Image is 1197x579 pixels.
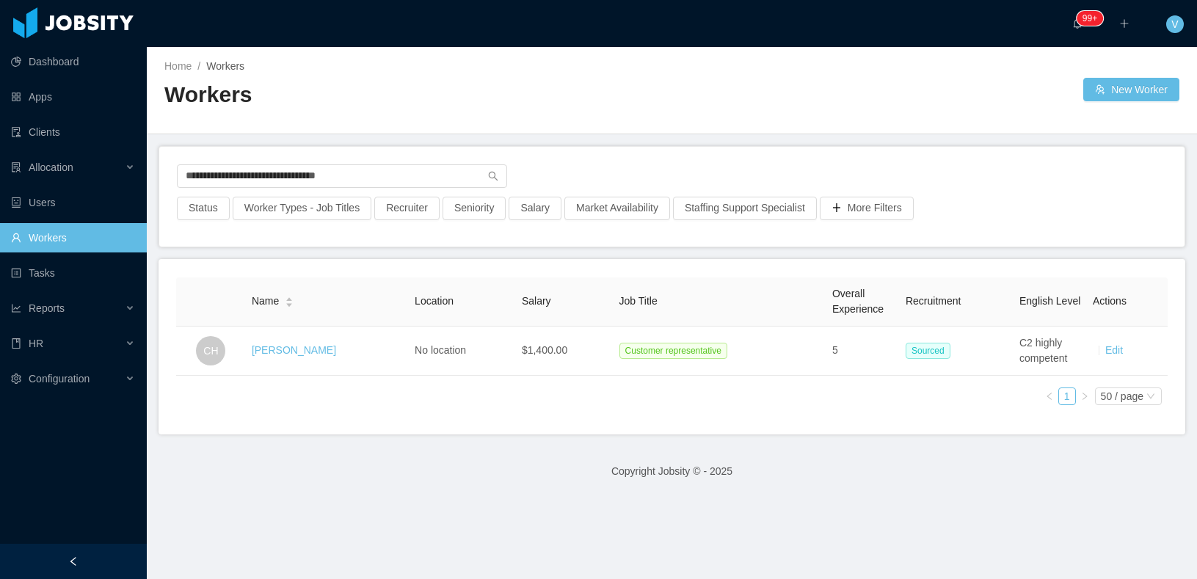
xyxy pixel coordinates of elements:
[832,288,884,315] span: Overall Experience
[374,197,440,220] button: Recruiter
[11,117,135,147] a: icon: auditClients
[252,294,279,309] span: Name
[11,223,135,252] a: icon: userWorkers
[29,161,73,173] span: Allocation
[11,188,135,217] a: icon: robotUsers
[285,296,294,300] i: icon: caret-up
[1045,392,1054,401] i: icon: left
[29,302,65,314] span: Reports
[619,295,658,307] span: Job Title
[233,197,371,220] button: Worker Types - Job Titles
[826,327,900,376] td: 5
[1093,295,1127,307] span: Actions
[1101,388,1143,404] div: 50 / page
[285,301,294,305] i: icon: caret-down
[1076,387,1094,405] li: Next Page
[206,60,244,72] span: Workers
[147,446,1197,497] footer: Copyright Jobsity © - 2025
[164,80,672,110] h2: Workers
[1019,295,1080,307] span: English Level
[11,338,21,349] i: icon: book
[11,374,21,384] i: icon: setting
[11,47,135,76] a: icon: pie-chartDashboard
[1119,18,1129,29] i: icon: plus
[1014,327,1087,376] td: C2 highly competent
[1146,392,1155,402] i: icon: down
[1080,392,1089,401] i: icon: right
[409,327,516,376] td: No location
[1171,15,1178,33] span: V
[619,343,727,359] span: Customer representative
[673,197,817,220] button: Staffing Support Specialist
[1105,344,1123,356] a: Edit
[415,295,454,307] span: Location
[820,197,914,220] button: icon: plusMore Filters
[522,295,551,307] span: Salary
[11,82,135,112] a: icon: appstoreApps
[488,171,498,181] i: icon: search
[11,303,21,313] i: icon: line-chart
[285,295,294,305] div: Sort
[509,197,561,220] button: Salary
[164,60,192,72] a: Home
[1041,387,1058,405] li: Previous Page
[11,258,135,288] a: icon: profileTasks
[1083,78,1179,101] button: icon: usergroup-addNew Worker
[564,197,670,220] button: Market Availability
[522,344,567,356] span: $1,400.00
[1058,387,1076,405] li: 1
[203,336,218,365] span: CH
[1059,388,1075,404] a: 1
[29,373,90,385] span: Configuration
[29,338,43,349] span: HR
[906,343,950,359] span: Sourced
[11,162,21,172] i: icon: solution
[1072,18,1083,29] i: icon: bell
[443,197,506,220] button: Seniority
[197,60,200,72] span: /
[906,344,956,356] a: Sourced
[906,295,961,307] span: Recruitment
[1077,11,1103,26] sup: 252
[252,344,336,356] a: [PERSON_NAME]
[177,197,230,220] button: Status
